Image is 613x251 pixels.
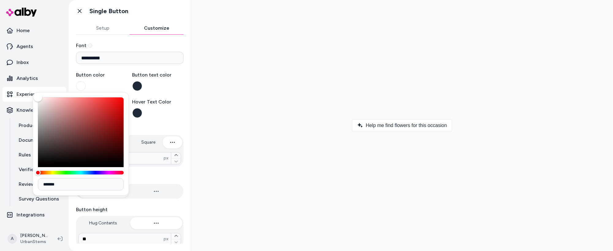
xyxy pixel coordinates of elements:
[13,192,66,206] a: Survey Questions
[164,155,168,161] span: px
[19,181,37,188] p: Reviews
[76,42,184,49] label: Font
[17,107,42,114] p: Knowledge
[2,39,66,54] a: Agents
[135,136,161,148] button: Square
[130,22,184,34] button: Customize
[17,91,44,98] p: Experiences
[17,43,33,50] p: Agents
[13,177,66,192] a: Reviews
[38,171,124,174] div: Hue
[19,151,31,159] p: Rules
[19,122,40,129] p: Products
[13,133,66,148] a: Documents
[38,97,124,163] div: Color
[132,98,184,106] label: Hover Text Color
[2,208,66,222] a: Integrations
[17,75,38,82] p: Analytics
[4,229,53,249] button: A[PERSON_NAME]UrbanStems
[76,71,127,79] label: Button color
[2,103,66,118] button: Knowledge
[77,217,129,229] button: Hug Contents
[17,59,29,66] p: Inbox
[89,7,128,15] h1: Single Button
[13,118,66,133] a: Products
[2,55,66,70] a: Inbox
[17,211,45,219] p: Integrations
[20,239,48,245] span: UrbanStems
[13,162,66,177] a: Verified Q&As
[132,81,142,91] button: Button text color
[2,23,66,38] a: Home
[13,148,66,162] a: Rules
[132,71,184,79] label: Button text color
[132,108,142,118] button: Hover Text Color
[76,174,184,182] label: Button width
[76,81,86,91] button: Button color
[76,22,130,34] button: Setup
[20,233,48,239] p: [PERSON_NAME]
[6,8,37,17] img: alby Logo
[164,236,168,242] span: px
[2,71,66,86] a: Analytics
[19,195,59,203] p: Survey Questions
[19,137,45,144] p: Documents
[76,206,184,213] label: Button height
[7,234,17,244] span: A
[17,27,30,34] p: Home
[19,166,51,173] p: Verified Q&As
[76,125,184,133] label: Button shape
[2,87,66,102] a: Experiences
